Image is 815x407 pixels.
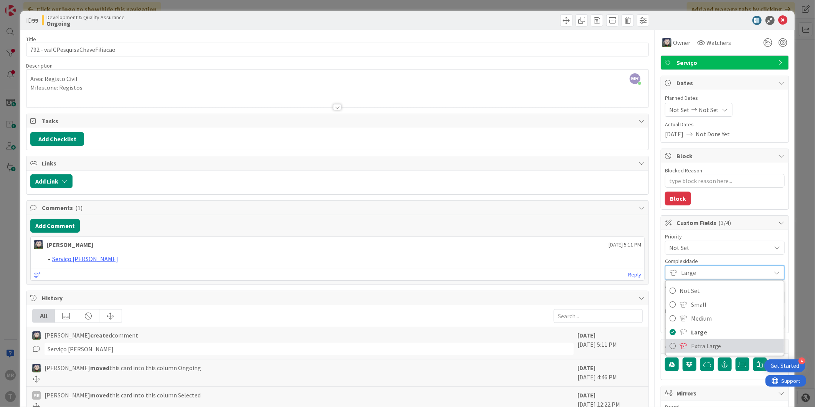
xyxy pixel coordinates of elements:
span: History [42,293,635,303]
a: Extra Large [666,339,784,353]
button: Add Checklist [30,132,84,146]
span: [PERSON_NAME] this card into this column Ongoing [45,363,201,372]
span: ( 1 ) [75,204,82,212]
div: 4 [799,357,805,364]
span: Block [676,151,775,160]
span: Large [681,267,767,278]
span: Not Set [699,105,719,114]
div: All [33,309,55,323]
span: Development & Quality Assurance [46,14,125,20]
button: Add Link [30,174,73,188]
span: Description [26,62,53,69]
a: Medium [666,311,784,325]
span: ID [26,16,38,25]
b: [DATE] [577,331,596,339]
p: Area: Registo Civil [30,74,645,83]
b: moved [90,391,109,399]
span: Not Set [669,242,767,253]
span: [PERSON_NAME] comment [45,331,138,340]
img: LS [34,240,43,249]
span: Comments [42,203,635,212]
a: Serviço [PERSON_NAME] [52,255,118,263]
div: Milestone [665,308,785,314]
button: Block [665,192,691,205]
b: moved [90,364,109,372]
span: MR [630,73,640,84]
div: [DATE] 4:46 PM [577,363,643,382]
div: Open Get Started checklist, remaining modules: 4 [764,359,805,372]
span: Not Set [680,285,780,296]
p: Milestone: Registos [30,83,645,92]
span: Not Set [669,105,690,114]
span: Large [691,326,780,338]
b: [DATE] [577,391,596,399]
span: Dates [676,78,775,88]
input: type card name here... [26,43,649,56]
img: LS [32,364,41,372]
div: Serviço [PERSON_NAME] [45,343,574,355]
b: [DATE] [577,364,596,372]
b: Ongoing [46,20,125,26]
div: Complexidade [665,258,785,264]
button: Add Comment [30,219,80,233]
span: Extra Large [691,340,780,352]
a: Reply [628,270,641,280]
span: Tasks [42,116,635,126]
b: created [90,331,112,339]
label: Title [26,36,36,43]
img: LS [662,38,671,47]
span: Support [16,1,35,10]
div: [DATE] 5:11 PM [577,331,643,355]
a: Small [666,298,784,311]
b: 99 [32,17,38,24]
img: LS [32,331,41,340]
div: Get Started [770,362,799,370]
a: Large [666,325,784,339]
span: Medium [691,313,780,324]
div: [PERSON_NAME] [47,240,93,249]
div: Area [665,284,785,289]
span: ( 3/4 ) [719,219,731,227]
span: Watchers [706,38,731,47]
span: Owner [673,38,690,47]
input: Search... [554,309,643,323]
span: [PERSON_NAME] this card into this column Selected [45,390,201,400]
span: Custom Fields [676,218,775,227]
a: Not Set [666,284,784,298]
span: Not Done Yet [696,129,730,139]
div: MR [32,391,41,400]
span: Serviço [676,58,775,67]
span: Mirrors [676,389,775,398]
label: Blocked Reason [665,167,702,174]
span: [DATE] 5:11 PM [609,241,641,249]
span: Small [691,299,780,310]
span: [DATE] [665,129,683,139]
span: Actual Dates [665,121,785,129]
span: Links [42,159,635,168]
span: Planned Dates [665,94,785,102]
div: Priority [665,234,785,239]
